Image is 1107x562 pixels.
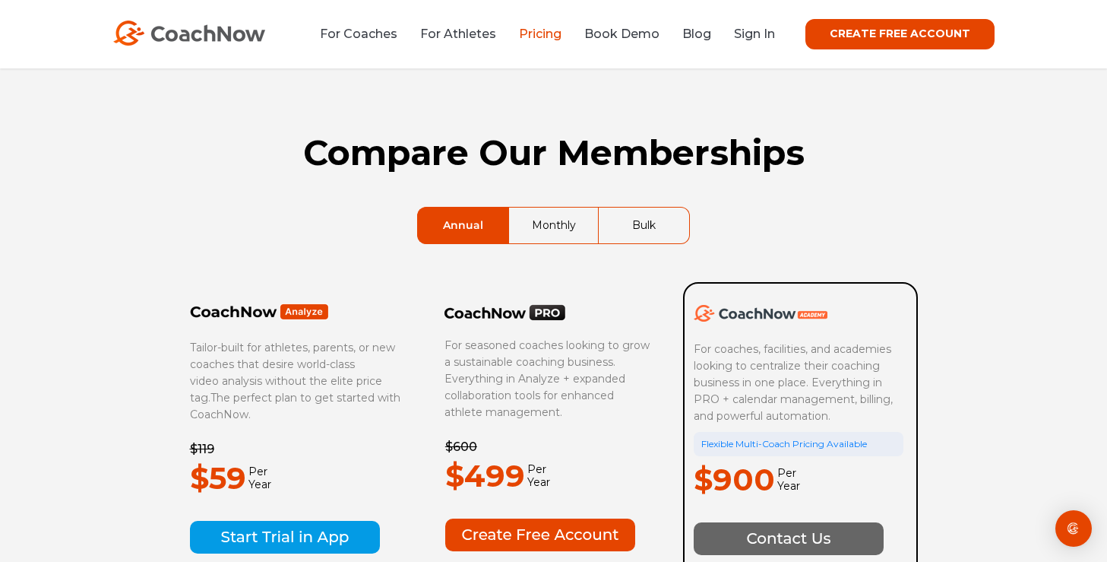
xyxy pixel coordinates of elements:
[444,304,566,321] img: CoachNow PRO Logo Black
[444,337,654,421] p: For seasoned coaches looking to grow a sustainable coaching business. Everything in Analyze + exp...
[445,452,525,500] p: $499
[694,305,827,322] img: CoachNow Academy Logo
[519,27,561,41] a: Pricing
[525,463,550,489] span: Per Year
[694,456,775,503] p: $900
[694,522,884,555] img: Contact Us
[190,442,214,456] del: $119
[246,465,271,491] span: Per Year
[805,19,995,49] a: CREATE FREE ACCOUNT
[682,27,711,41] a: Blog
[509,208,599,243] a: Monthly
[734,27,775,41] a: Sign In
[320,27,397,41] a: For Coaches
[420,27,496,41] a: For Athletes
[190,303,329,320] img: Frame
[113,21,265,46] img: CoachNow Logo
[190,521,380,554] img: Start Trial in App
[694,342,896,423] span: For coaches, facilities, and academies looking to centralize their coaching business in one place...
[418,208,508,243] a: Annual
[190,391,400,421] span: The perfect plan to get started with CoachNow.
[445,440,477,454] del: $600
[775,467,800,493] span: Per Year
[1055,510,1092,547] div: Open Intercom Messenger
[584,27,659,41] a: Book Demo
[599,208,689,243] a: Bulk
[445,519,635,551] img: Create Free Account
[190,455,246,502] p: $59
[190,341,395,405] span: Tailor-built for athletes, parents, or new coaches that desire world-class video analysis without...
[189,132,919,173] h1: Compare Our Memberships
[694,432,903,456] div: Flexible Multi-Coach Pricing Available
